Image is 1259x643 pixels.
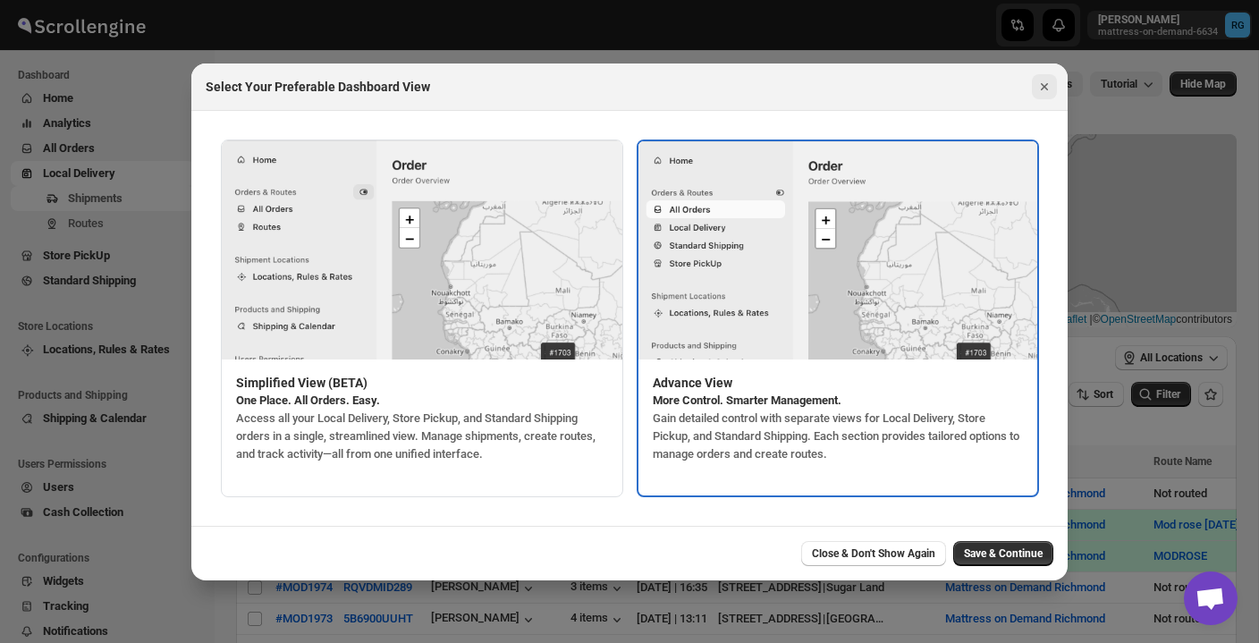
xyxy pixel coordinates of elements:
[638,141,1037,360] img: legacy
[653,374,1023,392] p: Advance View
[206,78,430,96] h2: Select Your Preferable Dashboard View
[236,392,608,410] p: One Place. All Orders. Easy.
[236,374,608,392] p: Simplified View (BETA)
[1184,571,1238,625] div: Open chat
[801,541,946,566] button: Close & Don't Show Again
[812,546,935,561] span: Close & Don't Show Again
[953,541,1053,566] button: Save & Continue
[1032,74,1057,99] button: Close
[222,140,622,360] img: simplified
[653,392,1023,410] p: More Control. Smarter Management.
[653,410,1023,463] p: Gain detailed control with separate views for Local Delivery, Store Pickup, and Standard Shipping...
[236,410,608,463] p: Access all your Local Delivery, Store Pickup, and Standard Shipping orders in a single, streamlin...
[964,546,1043,561] span: Save & Continue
